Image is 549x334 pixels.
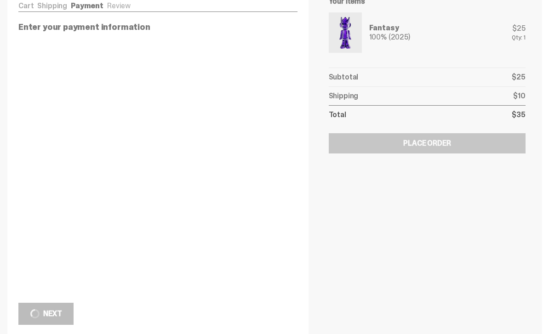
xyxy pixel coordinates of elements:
div: $25 [512,25,526,32]
p: Enter your payment information [18,23,297,31]
img: Yahoo-HG---1.png [331,14,360,51]
p: $25 [512,74,526,81]
p: Total [329,111,346,119]
a: Cart [18,1,34,11]
div: Fantasy [369,24,410,32]
p: $10 [513,92,526,100]
button: Place Order [329,133,526,153]
p: Subtotal [329,74,359,81]
p: Shipping [329,92,359,100]
a: Shipping [37,1,67,11]
div: Place Order [403,140,451,147]
div: 100% (2025) [369,34,410,41]
a: Payment [71,1,103,11]
div: Qty: 1 [512,34,526,40]
p: $35 [512,111,526,119]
